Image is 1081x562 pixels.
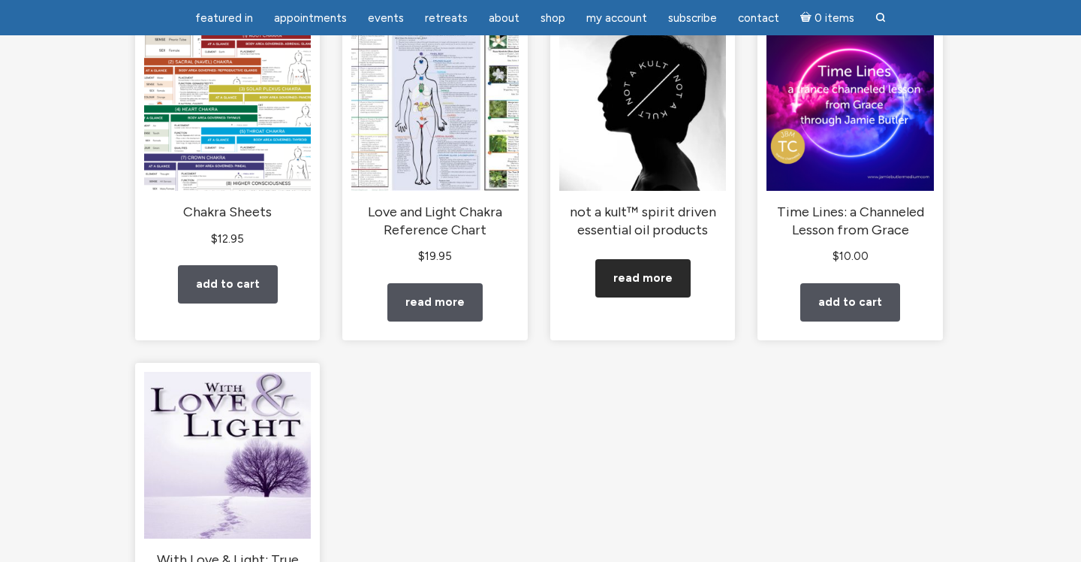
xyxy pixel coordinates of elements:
[416,4,477,33] a: Retreats
[729,4,788,33] a: Contact
[144,24,311,249] a: Chakra Sheets $12.95
[586,11,647,25] span: My Account
[186,4,262,33] a: featured in
[144,24,311,191] img: Chakra Sheets
[211,232,244,246] bdi: 12.95
[766,24,933,266] a: Time Lines: a Channeled Lesson from Grace $10.00
[178,265,278,304] a: Add to cart: “Chakra Sheets”
[274,11,347,25] span: Appointments
[351,24,518,191] img: Love and Light Chakra Reference Chart
[418,249,452,263] bdi: 19.95
[368,11,404,25] span: Events
[531,4,574,33] a: Shop
[144,204,311,222] h2: Chakra Sheets
[351,24,518,266] a: Love and Light Chakra Reference Chart $19.95
[351,204,518,239] h2: Love and Light Chakra Reference Chart
[800,283,900,322] a: Add to cart: “Time Lines: a Channeled Lesson from Grace”
[833,249,839,263] span: $
[595,259,691,298] a: Read more about “not a kult™ spirit driven essential oil products”
[195,11,253,25] span: featured in
[265,4,356,33] a: Appointments
[800,11,815,25] i: Cart
[359,4,413,33] a: Events
[738,11,779,25] span: Contact
[540,11,565,25] span: Shop
[387,283,483,322] a: Read more about “Love and Light Chakra Reference Chart”
[211,232,218,246] span: $
[766,24,933,191] img: Time Lines: a Channeled Lesson from Grace
[659,4,726,33] a: Subscribe
[833,249,869,263] bdi: 10.00
[489,11,519,25] span: About
[559,24,726,239] a: not a kult™ spirit driven essential oil products
[144,372,311,539] img: With Love & Light: True Story About an Uncommon Gift
[577,4,656,33] a: My Account
[668,11,717,25] span: Subscribe
[425,11,468,25] span: Retreats
[559,24,726,191] img: not a kult™ spirit driven essential oil products
[815,13,854,24] span: 0 items
[766,204,933,239] h2: Time Lines: a Channeled Lesson from Grace
[480,4,528,33] a: About
[791,2,863,33] a: Cart0 items
[559,204,726,239] h2: not a kult™ spirit driven essential oil products
[418,249,425,263] span: $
